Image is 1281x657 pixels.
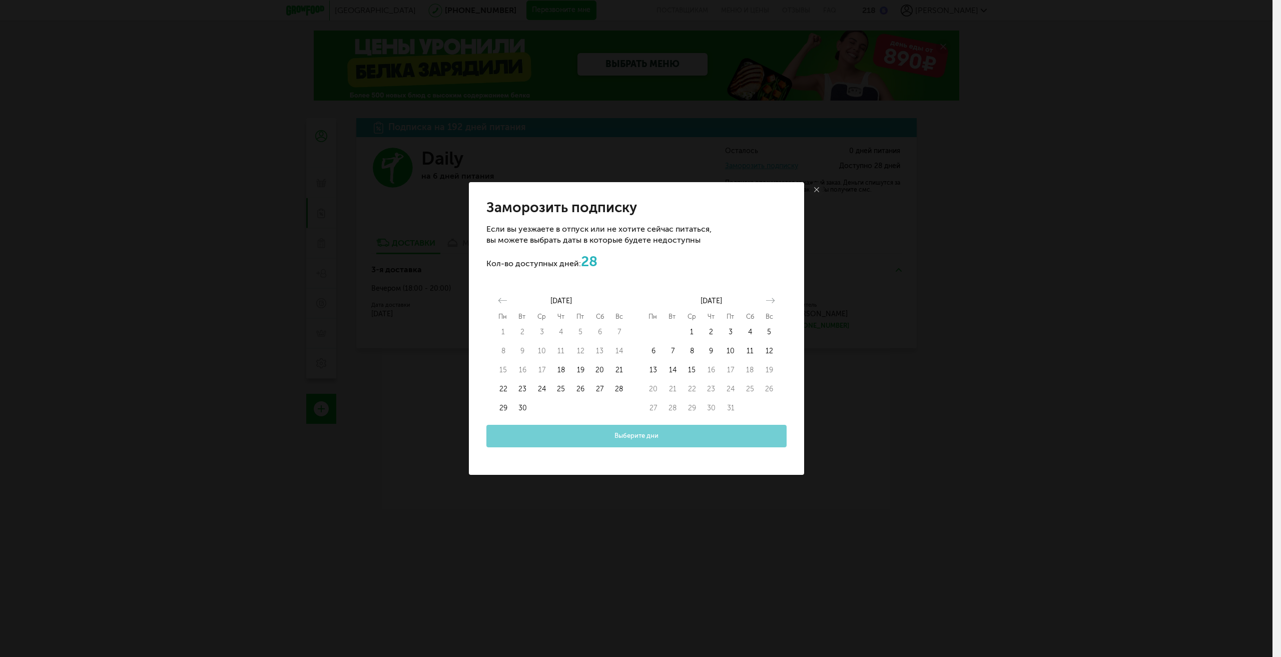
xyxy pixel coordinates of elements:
[702,341,721,360] td: Choose Thursday, October 9, 2025 as your start date.
[702,341,721,360] button: 9
[721,398,741,417] td: Not available. Friday, October 31, 2025
[702,322,721,341] td: Choose Thursday, October 2, 2025 as your start date.
[532,322,552,341] button: 3
[663,398,683,417] td: Not available. Tuesday, October 28, 2025
[571,379,590,398] button: 26
[721,322,741,341] td: Choose Friday, October 3, 2025 as your start date.
[683,360,702,379] td: Choose Wednesday, October 15, 2025 as your start date.
[762,294,779,307] button: Move forward to switch to the next month.
[663,360,683,379] td: Choose Tuesday, October 14, 2025 as your start date.
[609,341,629,360] button: 14
[644,379,664,398] button: 20
[551,322,571,341] td: Not available. Thursday, September 4, 2025
[494,322,513,341] td: Not available. Monday, September 1, 2025
[683,398,702,417] td: Not available. Wednesday, October 29, 2025
[571,341,590,360] td: Not available. Friday, September 12, 2025
[702,379,721,398] td: Not available. Thursday, October 23, 2025
[663,398,683,417] button: 28
[683,360,702,379] button: 15
[494,398,513,417] td: Choose Monday, September 29, 2025 as your start date.
[609,322,629,341] td: Not available. Sunday, September 7, 2025
[721,322,741,341] button: 3
[740,322,760,341] button: 4
[590,322,609,341] button: 6
[644,360,664,379] button: 13
[494,360,513,379] td: Not available. Monday, September 15, 2025
[551,360,571,379] button: 18
[551,341,571,360] button: 11
[702,322,721,341] button: 2
[740,360,760,379] button: 18
[494,379,513,398] td: Choose Monday, September 22, 2025 as your start date.
[551,341,571,360] td: Not available. Thursday, September 11, 2025
[513,322,532,341] button: 2
[760,379,779,398] button: 26
[494,341,513,360] button: 8
[532,360,552,379] td: Not available. Wednesday, September 17, 2025
[513,379,532,398] button: 23
[740,341,760,360] td: Choose Saturday, October 11, 2025 as your start date.
[760,341,779,360] td: Choose Sunday, October 12, 2025 as your start date.
[609,341,629,360] td: Not available. Sunday, September 14, 2025
[571,379,590,398] td: Choose Friday, September 26, 2025 as your start date.
[683,322,702,341] td: Choose Wednesday, October 1, 2025 as your start date.
[513,360,532,379] td: Not available. Tuesday, September 16, 2025
[644,295,779,307] div: [DATE]
[513,398,532,417] td: Choose Tuesday, September 30, 2025 as your start date.
[644,398,664,417] td: Not available. Monday, October 27, 2025
[721,360,741,379] td: Not available. Friday, October 17, 2025
[721,398,741,417] button: 31
[590,360,609,379] td: Choose Saturday, September 20, 2025 as your start date.
[644,341,664,360] td: Choose Monday, October 6, 2025 as your start date.
[571,341,590,360] button: 12
[721,341,741,360] td: Choose Friday, October 10, 2025 as your start date.
[663,379,683,398] button: 21
[721,360,741,379] button: 17
[513,398,532,417] button: 30
[590,341,609,360] button: 13
[590,341,609,360] td: Not available. Saturday, September 13, 2025
[609,360,629,379] button: 21
[760,360,779,379] td: Not available. Sunday, October 19, 2025
[702,398,721,417] button: 30
[683,322,702,341] button: 1
[721,379,741,398] td: Not available. Friday, October 24, 2025
[532,379,552,398] button: 24
[513,322,532,341] td: Not available. Tuesday, September 2, 2025
[532,360,552,379] button: 17
[590,322,609,341] td: Not available. Saturday, September 6, 2025
[683,379,702,398] td: Not available. Wednesday, October 22, 2025
[513,360,532,379] button: 16
[760,379,779,398] td: Not available. Sunday, October 26, 2025
[532,379,552,398] td: Choose Wednesday, September 24, 2025 as your start date.
[486,224,712,246] p: Если вы уезжаете в отпуск или не хотите сейчас питаться, вы можете выбрать даты в которые будете ...
[532,341,552,360] td: Not available. Wednesday, September 10, 2025
[721,379,741,398] button: 24
[571,360,590,379] td: Choose Friday, September 19, 2025 as your start date.
[513,379,532,398] td: Choose Tuesday, September 23, 2025 as your start date.
[683,341,702,360] td: Choose Wednesday, October 8, 2025 as your start date.
[551,379,571,398] button: 25
[740,341,760,360] button: 11
[644,360,664,379] td: Choose Monday, October 13, 2025 as your start date.
[760,341,779,360] button: 12
[702,360,721,379] td: Not available. Thursday, October 16, 2025
[494,295,629,307] div: [DATE]
[494,379,513,398] button: 22
[486,254,712,270] p: Кол-во доступных дней:
[551,322,571,341] button: 4
[663,379,683,398] td: Not available. Tuesday, October 21, 2025
[532,341,552,360] button: 10
[609,360,629,379] td: Choose Sunday, September 21, 2025 as your start date.
[760,322,779,341] button: 5
[513,341,532,360] button: 9
[721,341,741,360] button: 10
[740,379,760,398] td: Not available. Saturday, October 25, 2025
[683,341,702,360] button: 8
[702,379,721,398] button: 23
[740,322,760,341] td: Choose Saturday, October 4, 2025 as your start date.
[494,398,513,417] button: 29
[513,341,532,360] td: Not available. Tuesday, September 9, 2025
[663,360,683,379] button: 14
[571,322,590,341] td: Not available. Friday, September 5, 2025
